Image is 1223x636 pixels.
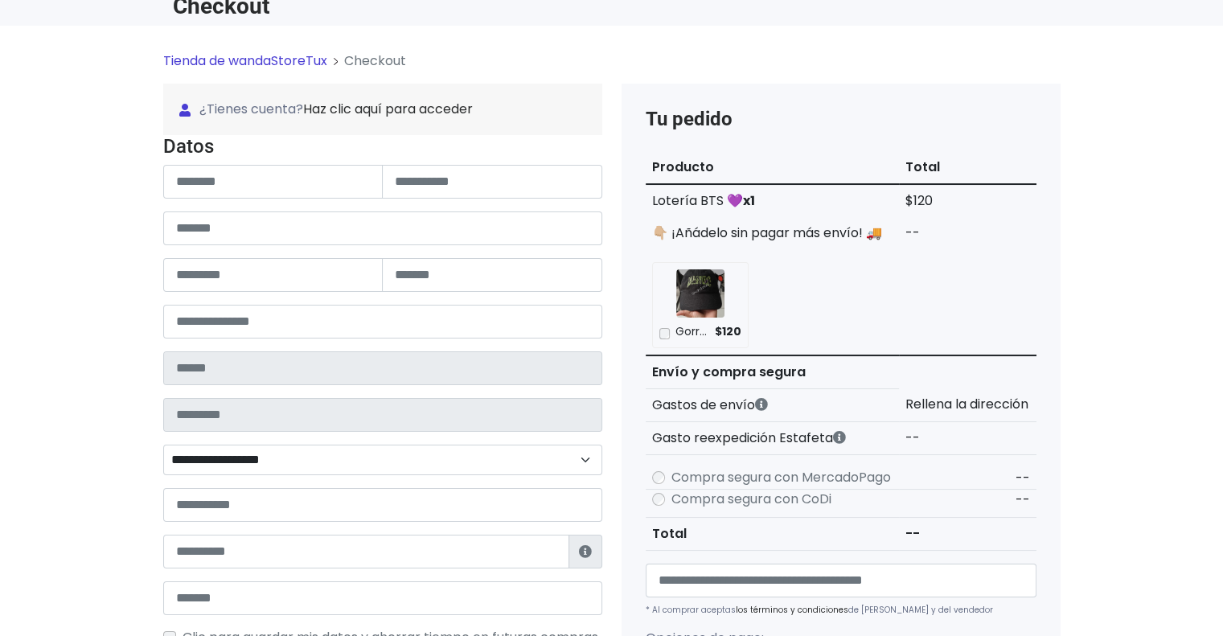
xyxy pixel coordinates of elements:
th: Total [646,517,900,550]
th: Total [899,151,1036,184]
td: $120 [899,184,1036,217]
label: Compra segura con CoDi [671,490,831,509]
a: los términos y condiciones [736,604,848,616]
th: Gastos de envío [646,388,900,421]
li: Checkout [327,51,406,71]
strong: x1 [743,191,755,210]
i: Estafeta lo usará para ponerse en contacto en caso de tener algún problema con el envío [579,545,592,558]
p: * Al comprar aceptas de [PERSON_NAME] y del vendedor [646,604,1036,616]
a: Tienda de wandaStoreTux [163,51,327,70]
span: -- [1016,469,1030,487]
a: Haz clic aquí para acceder [303,100,473,118]
img: Gorra MANIAC 🕸️ STRAYKIDS [676,269,724,318]
td: Lotería BTS 💜 [646,184,900,217]
td: -- [899,421,1036,454]
i: Los gastos de envío dependen de códigos postales. ¡Te puedes llevar más productos en un solo envío ! [755,398,768,411]
th: Gasto reexpedición Estafeta [646,421,900,454]
td: -- [899,517,1036,550]
h4: Tu pedido [646,108,1036,131]
i: Estafeta cobra este monto extra por ser un CP de difícil acceso [833,431,846,444]
nav: breadcrumb [163,51,1061,84]
th: Envío y compra segura [646,355,900,389]
td: Rellena la dirección [899,388,1036,421]
td: -- [899,217,1036,249]
label: Compra segura con MercadoPago [671,468,891,487]
td: 👇🏼 ¡Añádelo sin pagar más envío! 🚚 [646,217,900,249]
p: Gorra MANIAC 🕸️ STRAYKIDS [675,324,709,340]
h4: Datos [163,135,602,158]
span: -- [1016,490,1030,509]
th: Producto [646,151,900,184]
span: $120 [715,324,741,340]
span: ¿Tienes cuenta? [179,100,586,119]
